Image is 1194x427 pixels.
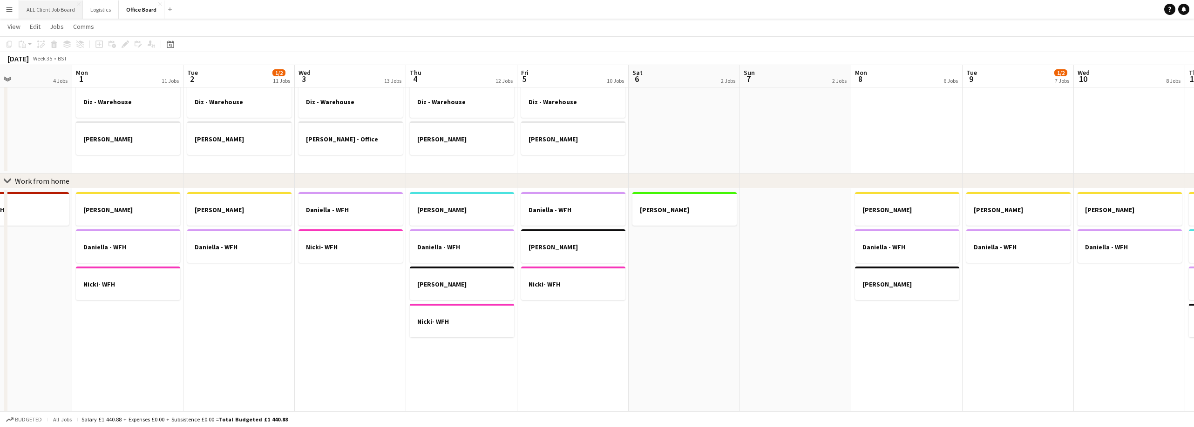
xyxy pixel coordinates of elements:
app-job-card: Daniella - WFH [1078,229,1182,263]
h3: [PERSON_NAME] [521,243,625,251]
a: Edit [26,20,44,33]
span: Tue [966,68,977,77]
span: View [7,22,20,31]
h3: Daniella - WFH [187,243,292,251]
h3: Daniella - WFH [410,243,514,251]
app-job-card: Nicki- WFH [521,267,625,300]
app-job-card: Daniella - WFH [76,229,180,263]
span: 5 [520,73,529,84]
h3: Nicki- WFH [298,243,403,251]
app-job-card: [PERSON_NAME] [855,267,959,300]
div: Diz - Warehouse [521,84,625,118]
div: [PERSON_NAME] [76,121,180,155]
h3: [PERSON_NAME] [410,280,514,288]
h3: [PERSON_NAME] [410,206,514,214]
app-job-card: Diz - Warehouse [187,84,292,118]
span: Comms [73,22,94,31]
button: ALL Client Job Board [19,0,83,19]
span: Sun [744,68,755,77]
h3: [PERSON_NAME] - Office [298,135,403,143]
span: Fri [521,68,529,77]
div: 4 Jobs [53,77,68,84]
span: Wed [1078,68,1090,77]
span: 1/2 [1054,69,1067,76]
app-job-card: Daniella - WFH [521,192,625,226]
span: Sat [632,68,643,77]
h3: Diz - Warehouse [187,98,292,106]
app-job-card: [PERSON_NAME] [1078,192,1182,226]
span: 2 [186,73,198,84]
h3: Daniella - WFH [521,206,625,214]
span: 9 [965,73,977,84]
h3: [PERSON_NAME] [855,206,959,214]
app-job-card: [PERSON_NAME] [521,229,625,263]
span: Mon [855,68,867,77]
app-job-card: Diz - Warehouse [410,84,514,118]
h3: Diz - Warehouse [298,98,403,106]
h3: Daniella - WFH [76,243,180,251]
h3: Daniella - WFH [966,243,1071,251]
div: 8 Jobs [1166,77,1180,84]
h3: [PERSON_NAME] [187,206,292,214]
div: 2 Jobs [721,77,735,84]
app-job-card: Daniella - WFH [966,229,1071,263]
h3: [PERSON_NAME] [966,206,1071,214]
span: 4 [408,73,421,84]
app-job-card: [PERSON_NAME] [521,121,625,155]
span: All jobs [51,416,74,423]
div: 6 Jobs [943,77,958,84]
app-job-card: Diz - Warehouse [76,84,180,118]
div: 13 Jobs [384,77,401,84]
app-job-card: [PERSON_NAME] [410,267,514,300]
h3: Daniella - WFH [1078,243,1182,251]
app-job-card: [PERSON_NAME] [855,192,959,226]
app-job-card: Daniella - WFH [410,229,514,263]
app-job-card: [PERSON_NAME] [632,192,737,226]
span: Jobs [50,22,64,31]
span: 8 [854,73,867,84]
span: Tue [187,68,198,77]
app-job-card: [PERSON_NAME] [410,192,514,226]
app-job-card: [PERSON_NAME] - Office [298,121,403,155]
h3: [PERSON_NAME] [410,135,514,143]
span: Thu [410,68,421,77]
span: Week 35 [31,55,54,62]
span: Budgeted [15,416,42,423]
h3: Nicki- WFH [76,280,180,288]
div: Daniella - WFH [855,229,959,263]
div: Work from home [15,176,69,186]
h3: [PERSON_NAME] [76,135,180,143]
button: Office Board [119,0,164,19]
div: [PERSON_NAME] [966,192,1071,226]
div: 2 Jobs [832,77,847,84]
h3: Diz - Warehouse [521,98,625,106]
h3: Diz - Warehouse [410,98,514,106]
a: Comms [69,20,98,33]
div: [DATE] [7,54,29,63]
span: 6 [631,73,643,84]
span: Edit [30,22,41,31]
app-job-card: [PERSON_NAME] [410,121,514,155]
app-job-card: Nicki- WFH [298,229,403,263]
app-job-card: Diz - Warehouse [298,84,403,118]
h3: [PERSON_NAME] [1078,206,1182,214]
button: Budgeted [5,414,43,425]
span: 3 [297,73,311,84]
app-job-card: Nicki- WFH [410,304,514,337]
